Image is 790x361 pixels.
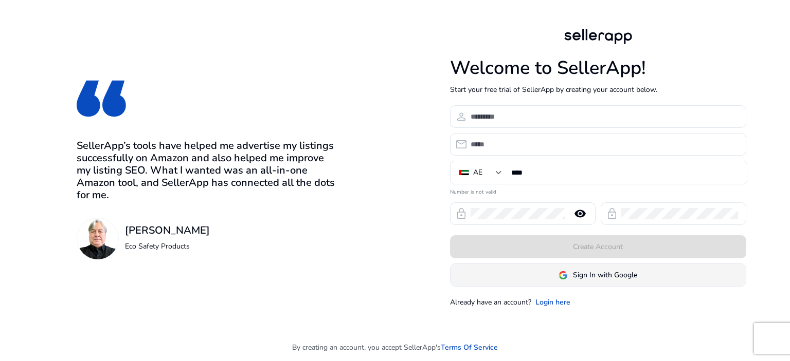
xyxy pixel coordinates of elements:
[450,84,746,95] p: Start your free trial of SellerApp by creating your account below.
[450,57,746,79] h1: Welcome to SellerApp!
[441,342,498,353] a: Terms Of Service
[535,297,570,308] a: Login here
[455,110,468,123] span: person
[450,185,746,196] mat-error: Number is not valid
[568,207,592,220] mat-icon: remove_red_eye
[450,263,746,287] button: Sign In with Google
[455,138,468,150] span: email
[559,271,568,280] img: google-logo.svg
[125,224,210,237] h3: [PERSON_NAME]
[450,297,531,308] p: Already have an account?
[573,270,637,280] span: Sign In with Google
[77,140,340,201] h3: SellerApp’s tools have helped me advertise my listings successfully on Amazon and also helped me ...
[606,207,618,220] span: lock
[455,207,468,220] span: lock
[125,241,210,252] p: Eco Safety Products
[473,167,482,178] div: AE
